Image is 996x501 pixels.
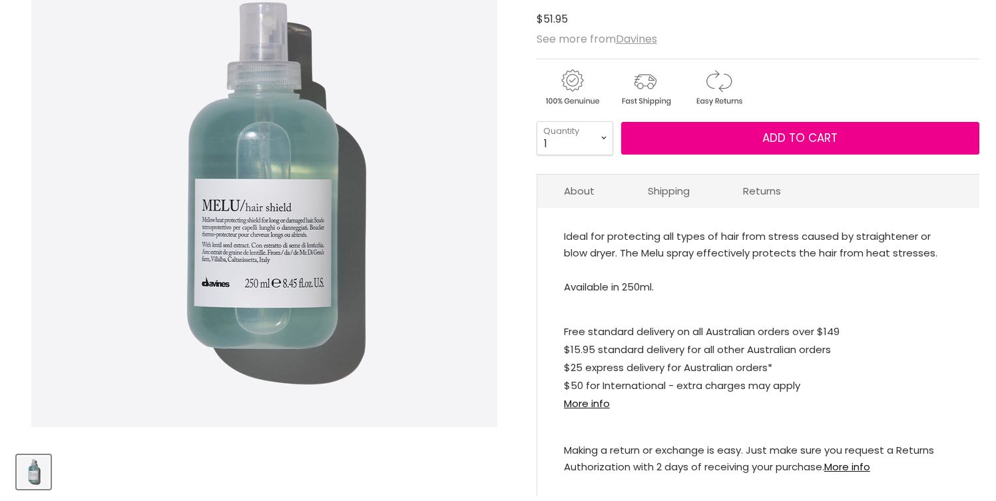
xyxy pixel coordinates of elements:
[537,67,607,108] img: genuine.gif
[824,460,870,474] a: More info
[537,121,613,155] select: Quantity
[537,11,568,27] span: $51.95
[537,175,621,207] a: About
[564,229,937,260] span: Ideal for protecting all types of hair from stress caused by straightener or blow dryer. The Melu...
[610,67,680,108] img: shipping.gif
[564,396,610,410] a: More info
[683,67,754,108] img: returns.gif
[564,322,953,415] p: Free standard delivery on all Australian orders over $149 $15.95 standard delivery for all other ...
[716,175,808,207] a: Returns
[616,31,657,47] a: Davines
[15,451,515,489] div: Product thumbnails
[18,456,49,488] img: Davines Melu Hair Shield
[564,442,953,476] div: Making a return or exchange is easy. Just make sure you request a Returns Authorization with 2 da...
[537,31,657,47] span: See more from
[762,130,838,146] span: Add to cart
[621,122,979,155] button: Add to cart
[621,175,716,207] a: Shipping
[17,455,51,489] button: Davines Melu Hair Shield
[564,228,953,296] div: Available in 250ml.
